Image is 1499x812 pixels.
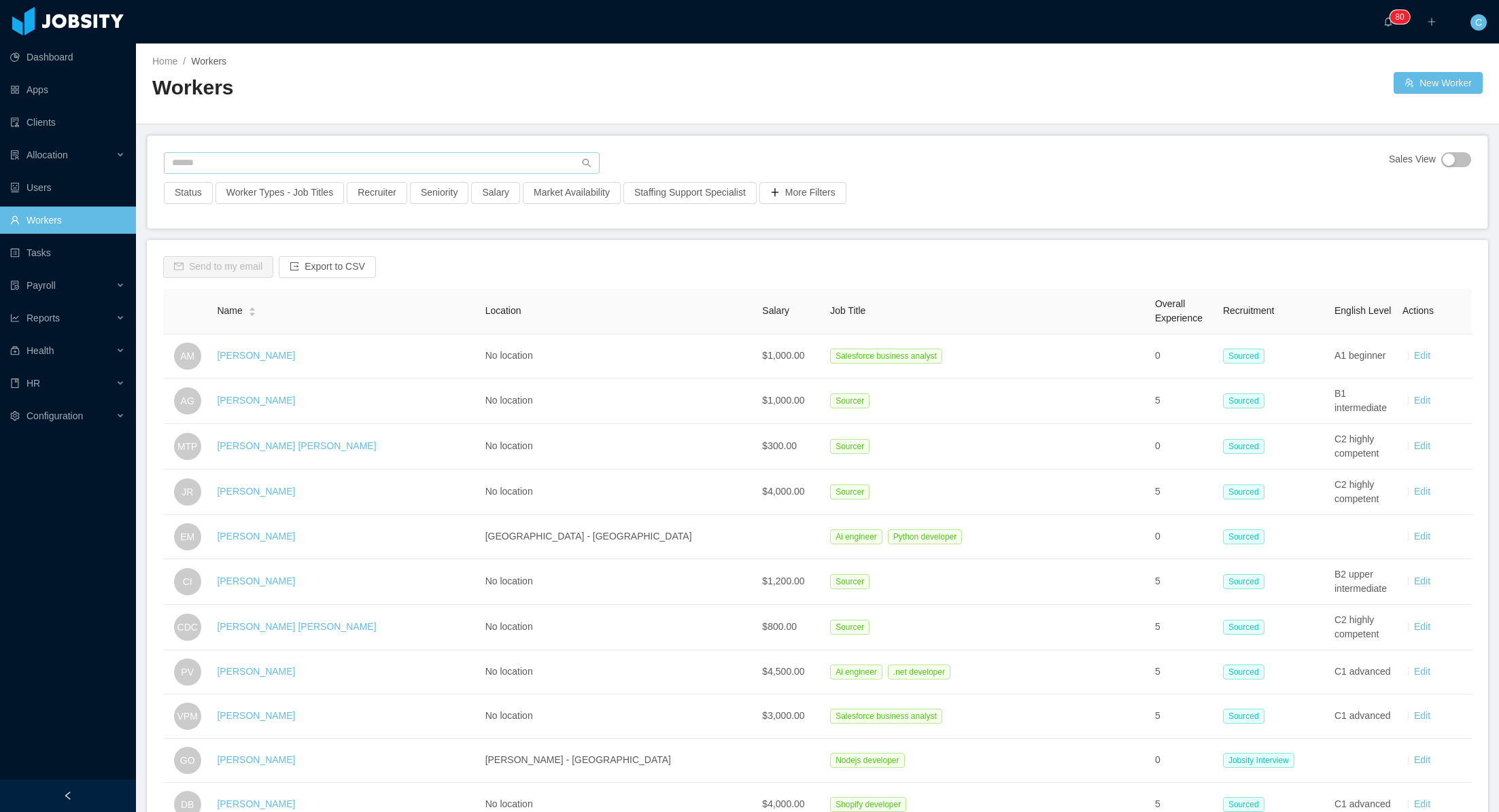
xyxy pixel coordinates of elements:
span: Sourced [1223,709,1264,724]
span: Sourced [1223,797,1264,812]
a: Sourced [1223,486,1270,497]
td: 5 [1150,650,1218,694]
span: Nodejs developer [830,753,904,768]
span: Ai engineer [830,529,882,544]
span: PV [181,658,194,686]
a: [PERSON_NAME] [217,395,295,406]
a: Sourced [1223,621,1270,632]
span: $4,500.00 [762,666,804,677]
button: icon: usergroup-addNew Worker [1394,72,1483,94]
span: Sourced [1223,393,1264,408]
a: Edit [1414,486,1430,497]
i: icon: caret-up [248,306,256,310]
a: Edit [1414,754,1430,765]
td: C2 highly competent [1329,605,1397,650]
a: [PERSON_NAME] [217,486,295,497]
td: No location [480,378,757,424]
span: EM [180,523,194,550]
span: Sales View [1389,152,1436,167]
span: Salary [762,305,789,316]
td: B1 intermediate [1329,378,1397,424]
td: C1 advanced [1329,694,1397,739]
td: C1 advanced [1329,650,1397,694]
i: icon: plus [1427,17,1436,27]
a: icon: auditClients [10,109,125,136]
span: Reports [27,313,60,323]
span: Salesforce business analyst [830,349,942,364]
a: [PERSON_NAME] [217,798,295,809]
span: Salesforce business analyst [830,709,942,724]
td: B2 upper intermediate [1329,559,1397,605]
span: Overall Experience [1155,298,1203,323]
button: Recruiter [347,182,407,204]
span: $1,000.00 [762,350,804,361]
span: Sourcer [830,574,869,589]
span: $4,000.00 [762,798,804,809]
span: HR [27,378,40,389]
td: 0 [1150,424,1218,470]
span: $3,000.00 [762,710,804,721]
a: Edit [1414,350,1430,361]
span: Python developer [888,529,962,544]
td: No location [480,559,757,605]
span: Jobsity Interview [1223,753,1294,768]
a: Edit [1414,531,1430,542]
i: icon: file-protect [10,281,20,290]
i: icon: line-chart [10,313,20,323]
a: [PERSON_NAME] [217,710,295,721]
i: icon: caret-down [248,311,256,315]
i: icon: medicine-box [10,346,20,355]
a: Sourced [1223,710,1270,721]
span: Sourced [1223,574,1264,589]
span: Recruitment [1223,305,1274,316]
a: icon: robotUsers [10,174,125,201]
a: [PERSON_NAME] [PERSON_NAME] [217,440,376,451]
span: Sourced [1223,529,1264,544]
a: icon: profileTasks [10,239,125,266]
td: No location [480,650,757,694]
span: Sourced [1223,349,1264,364]
span: Actions [1402,305,1434,316]
a: Edit [1414,576,1430,586]
button: Status [164,182,213,204]
i: icon: setting [10,411,20,421]
span: Sourcer [830,393,869,408]
td: C2 highly competent [1329,470,1397,515]
span: / [183,56,186,67]
button: Staffing Support Specialist [623,182,757,204]
a: [PERSON_NAME] [217,666,295,677]
a: Sourced [1223,350,1270,361]
span: JR [182,478,193,506]
a: Sourced [1223,531,1270,542]
td: [PERSON_NAME] - [GEOGRAPHIC_DATA] [480,739,757,783]
span: Sourcer [830,439,869,454]
a: Sourced [1223,666,1270,677]
td: No location [480,605,757,650]
a: Edit [1414,440,1430,451]
td: C2 highly competent [1329,424,1397,470]
span: CI [183,568,192,595]
td: 5 [1150,605,1218,650]
span: AM [180,342,194,370]
td: No location [480,694,757,739]
td: 0 [1150,739,1218,783]
td: No location [480,334,757,378]
td: 0 [1150,334,1218,378]
a: icon: appstoreApps [10,76,125,103]
i: icon: solution [10,150,20,160]
a: Sourced [1223,576,1270,586]
a: Sourced [1223,798,1270,809]
span: Shopify developer [830,797,906,812]
td: 5 [1150,470,1218,515]
span: Name [217,304,242,318]
span: $1,200.00 [762,576,804,586]
button: icon: plusMore Filters [759,182,846,204]
td: 5 [1150,559,1218,605]
span: Sourced [1223,439,1264,454]
td: [GEOGRAPHIC_DATA] - [GEOGRAPHIC_DATA] [480,515,757,559]
h2: Workers [152,74,818,102]
a: Edit [1414,798,1430,809]
span: $4,000.00 [762,486,804,497]
i: icon: book [10,378,20,388]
